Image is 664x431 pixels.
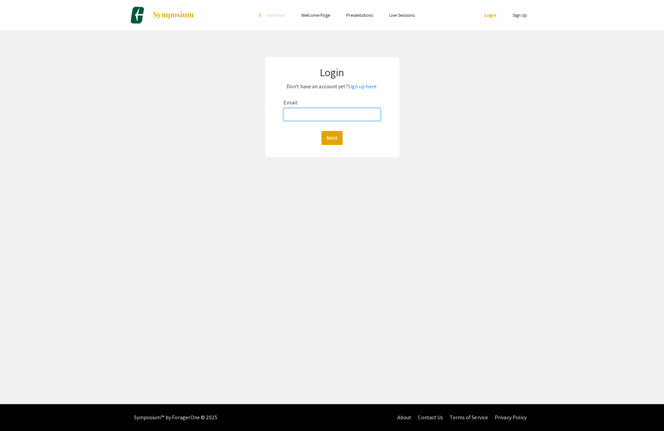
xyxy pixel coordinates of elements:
div: Symposium™ by ForagerOne © 2025 [134,404,218,431]
a: Presentations [346,12,373,18]
div: arrow_back_ios [259,13,263,17]
a: Login [484,12,496,18]
label: Email: [283,97,298,108]
img: Symposium by ForagerOne [152,11,194,19]
a: Contact Us [418,414,443,421]
p: Don't have an account yet? [271,81,392,92]
button: Next [321,131,343,145]
a: Privacy Policy [495,414,527,421]
img: Charlotte Biomedical Sciences Symposium 2025 [129,7,146,23]
a: Terms of Service [450,414,488,421]
a: Sign up here. [348,83,378,90]
a: Charlotte Biomedical Sciences Symposium 2025 [129,7,194,23]
iframe: Chat [5,401,29,426]
a: Welcome Page [301,12,330,18]
span: Exit Event [267,12,285,18]
h1: Login [271,66,392,79]
a: Live Sessions [389,12,415,18]
a: Sign Up [513,12,527,18]
a: About [397,414,411,421]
